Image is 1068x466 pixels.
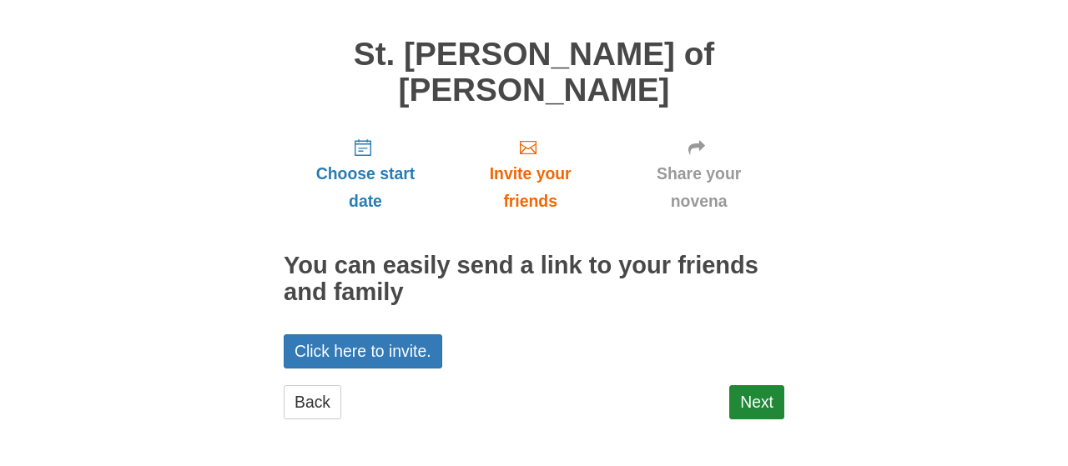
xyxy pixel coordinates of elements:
[284,334,442,368] a: Click here to invite.
[284,37,784,108] h1: St. [PERSON_NAME] of [PERSON_NAME]
[729,385,784,419] a: Next
[284,385,341,419] a: Back
[447,124,613,223] a: Invite your friends
[630,160,768,215] span: Share your novena
[284,124,447,223] a: Choose start date
[284,253,784,306] h2: You can easily send a link to your friends and family
[300,160,431,215] span: Choose start date
[464,160,597,215] span: Invite your friends
[613,124,784,223] a: Share your novena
